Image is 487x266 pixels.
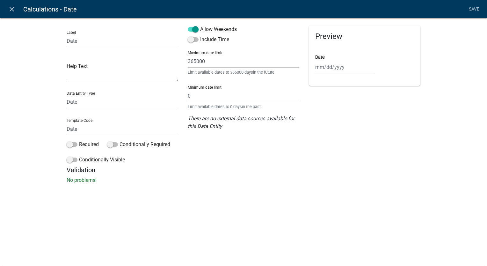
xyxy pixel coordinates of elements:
label: Conditionally Visible [67,156,125,164]
label: Conditionally Required [107,141,170,148]
label: Include Time [188,36,229,43]
h5: Validation [67,166,420,174]
label: Date [315,55,325,60]
i: There are no external data sources available for this Data Entity [188,115,294,129]
span: s [251,70,253,75]
i: close [8,5,16,13]
input: mm/dd/yyyy [315,61,374,74]
span: s [240,104,242,109]
small: Limit available dates to 365000 day in the future. [188,69,299,75]
span: Calculations - Date [23,3,77,16]
a: Save [466,3,482,15]
label: Required [67,141,99,148]
small: Limit available dates to 0 day in the past. [188,104,299,110]
p: No problems! [67,176,420,184]
label: Allow Weekends [188,26,237,33]
h5: Preview [315,32,414,41]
